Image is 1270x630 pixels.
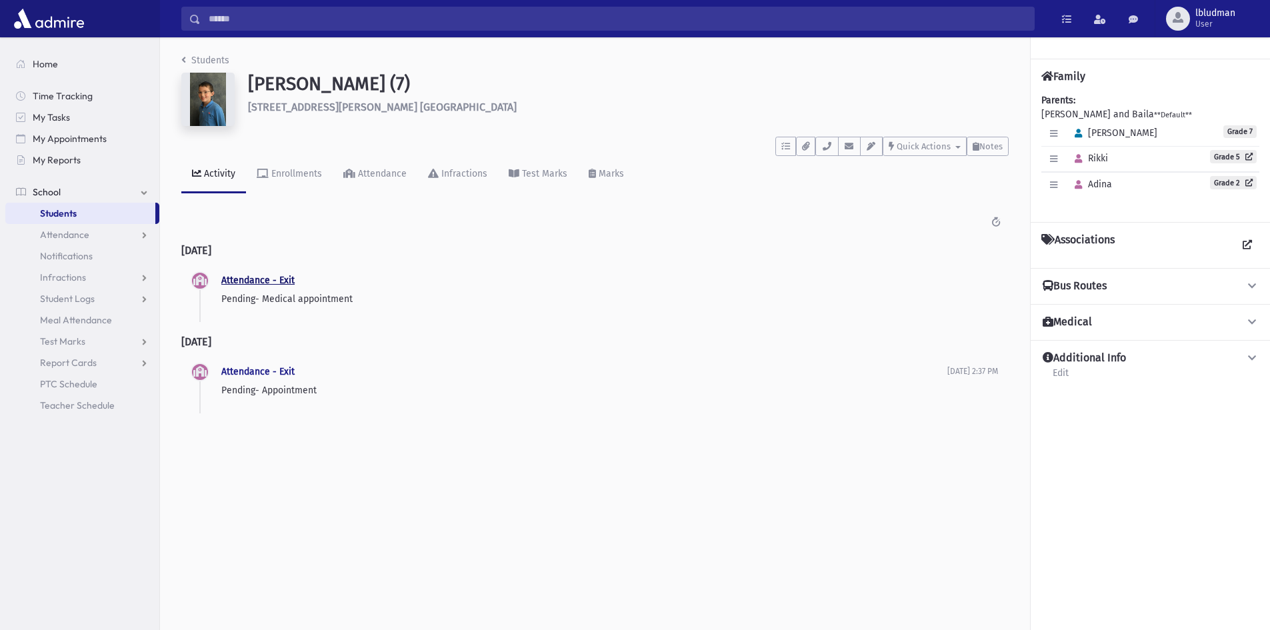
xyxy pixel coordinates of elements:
[40,357,97,369] span: Report Cards
[5,107,159,128] a: My Tasks
[40,293,95,305] span: Student Logs
[883,137,967,156] button: Quick Actions
[40,229,89,241] span: Attendance
[1041,315,1259,329] button: Medical
[181,156,246,193] a: Activity
[1210,176,1257,189] a: Grade 2
[5,85,159,107] a: Time Tracking
[1235,233,1259,257] a: View all Associations
[5,267,159,288] a: Infractions
[333,156,417,193] a: Attendance
[40,207,77,219] span: Students
[1052,365,1069,389] a: Edit
[1069,127,1157,139] span: [PERSON_NAME]
[1195,8,1235,19] span: lbludman
[967,137,1009,156] button: Notes
[181,55,229,66] a: Students
[1041,93,1259,211] div: [PERSON_NAME] and Baila
[11,5,87,32] img: AdmirePro
[40,335,85,347] span: Test Marks
[201,7,1034,31] input: Search
[40,314,112,326] span: Meal Attendance
[40,399,115,411] span: Teacher Schedule
[246,156,333,193] a: Enrollments
[5,224,159,245] a: Attendance
[248,101,1009,113] h6: [STREET_ADDRESS][PERSON_NAME] [GEOGRAPHIC_DATA]
[33,133,107,145] span: My Appointments
[269,168,322,179] div: Enrollments
[5,331,159,352] a: Test Marks
[221,275,295,286] a: Attendance - Exit
[5,149,159,171] a: My Reports
[1041,233,1115,257] h4: Associations
[1223,125,1257,138] span: Grade 7
[5,128,159,149] a: My Appointments
[40,378,97,390] span: PTC Schedule
[5,309,159,331] a: Meal Attendance
[221,292,998,306] p: Pending- Medical appointment
[1210,150,1257,163] a: Grade 5
[40,271,86,283] span: Infractions
[1041,95,1075,106] b: Parents:
[5,203,155,224] a: Students
[1043,351,1126,365] h4: Additional Info
[248,73,1009,95] h1: [PERSON_NAME] (7)
[596,168,624,179] div: Marks
[1041,70,1085,83] h4: Family
[5,395,159,416] a: Teacher Schedule
[1069,153,1108,164] span: Rikki
[1195,19,1235,29] span: User
[5,181,159,203] a: School
[1069,179,1112,190] span: Adina
[417,156,498,193] a: Infractions
[578,156,635,193] a: Marks
[1041,279,1259,293] button: Bus Routes
[33,186,61,198] span: School
[221,383,947,397] p: Pending- Appointment
[498,156,578,193] a: Test Marks
[5,373,159,395] a: PTC Schedule
[33,58,58,70] span: Home
[5,245,159,267] a: Notifications
[40,250,93,262] span: Notifications
[979,141,1003,151] span: Notes
[1043,279,1107,293] h4: Bus Routes
[221,366,295,377] a: Attendance - Exit
[33,154,81,166] span: My Reports
[1041,351,1259,365] button: Additional Info
[181,53,229,73] nav: breadcrumb
[355,168,407,179] div: Attendance
[181,325,1009,359] h2: [DATE]
[519,168,567,179] div: Test Marks
[897,141,951,151] span: Quick Actions
[1043,315,1092,329] h4: Medical
[5,352,159,373] a: Report Cards
[33,90,93,102] span: Time Tracking
[33,111,70,123] span: My Tasks
[439,168,487,179] div: Infractions
[5,53,159,75] a: Home
[201,168,235,179] div: Activity
[5,288,159,309] a: Student Logs
[181,233,1009,267] h2: [DATE]
[947,367,998,376] span: [DATE] 2:37 PM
